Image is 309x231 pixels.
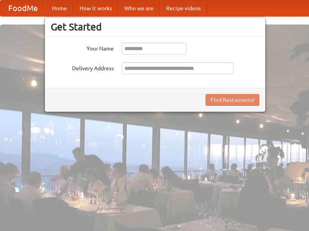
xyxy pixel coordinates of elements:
[73,0,118,16] a: How it works
[160,0,207,16] a: Recipe videos
[205,94,259,106] button: Find Restaurants!
[51,62,114,72] label: Delivery Address
[46,0,73,16] a: Home
[51,43,114,53] label: Your Name
[118,0,160,16] a: Who we are
[0,0,46,16] a: FoodMe
[51,21,259,33] h3: Get Started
